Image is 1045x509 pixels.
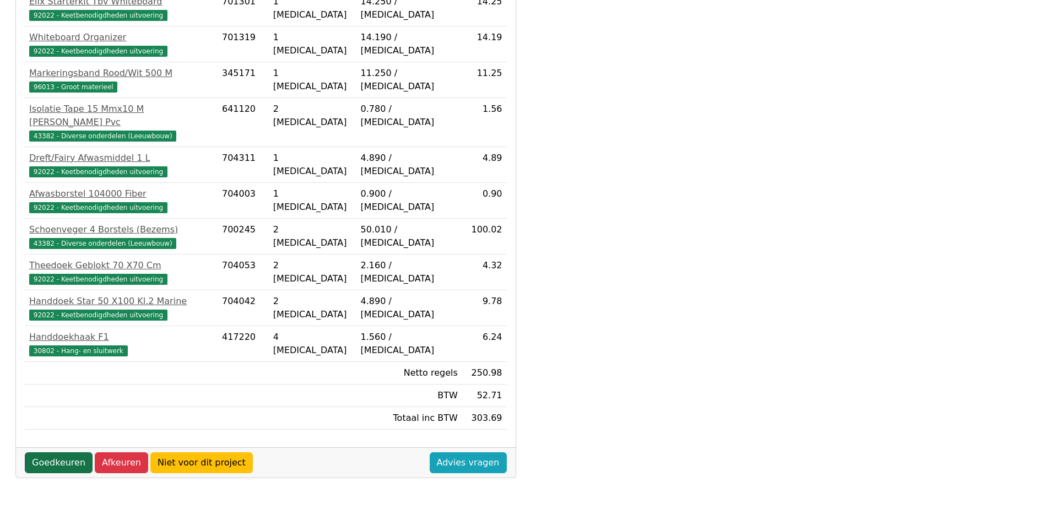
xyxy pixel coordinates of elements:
[273,187,352,214] div: 1 [MEDICAL_DATA]
[29,274,167,285] span: 92022 - Keetbenodigdheden uitvoering
[361,67,458,93] div: 11.250 / [MEDICAL_DATA]
[462,183,507,219] td: 0.90
[29,223,213,250] a: Schoenveger 4 Borstels (Bezems)43382 - Diverse onderdelen (Leeuwbouw)
[95,452,148,473] a: Afkeuren
[29,31,213,57] a: Whiteboard Organizer92022 - Keetbenodigdheden uitvoering
[361,31,458,57] div: 14.190 / [MEDICAL_DATA]
[356,385,462,407] td: BTW
[29,151,213,178] a: Dreft/Fairy Afwasmiddel 1 L92022 - Keetbenodigdheden uitvoering
[462,326,507,362] td: 6.24
[29,295,213,308] div: Handdoek Star 50 X100 Kl.2 Marine
[361,331,458,357] div: 1.560 / [MEDICAL_DATA]
[462,98,507,147] td: 1.56
[273,151,352,178] div: 1 [MEDICAL_DATA]
[218,26,269,62] td: 701319
[361,151,458,178] div: 4.890 / [MEDICAL_DATA]
[29,345,128,356] span: 30802 - Hang- en sluitwerk
[29,331,213,357] a: Handdoekhaak F130802 - Hang- en sluitwerk
[361,259,458,285] div: 2.160 / [MEDICAL_DATA]
[29,310,167,321] span: 92022 - Keetbenodigdheden uitvoering
[361,102,458,129] div: 0.780 / [MEDICAL_DATA]
[29,238,176,249] span: 43382 - Diverse onderdelen (Leeuwbouw)
[273,102,352,129] div: 2 [MEDICAL_DATA]
[29,295,213,321] a: Handdoek Star 50 X100 Kl.2 Marine92022 - Keetbenodigdheden uitvoering
[218,290,269,326] td: 704042
[462,385,507,407] td: 52.71
[29,187,213,214] a: Afwasborstel 104000 Fiber92022 - Keetbenodigdheden uitvoering
[29,67,213,80] div: Markeringsband Rood/Wit 500 M
[25,452,93,473] a: Goedkeuren
[29,31,213,44] div: Whiteboard Organizer
[462,362,507,385] td: 250.98
[430,452,507,473] a: Advies vragen
[29,166,167,177] span: 92022 - Keetbenodigdheden uitvoering
[218,254,269,290] td: 704053
[29,202,167,213] span: 92022 - Keetbenodigdheden uitvoering
[462,290,507,326] td: 9.78
[462,254,507,290] td: 4.32
[273,223,352,250] div: 2 [MEDICAL_DATA]
[29,187,213,201] div: Afwasborstel 104000 Fiber
[29,331,213,344] div: Handdoekhaak F1
[218,98,269,147] td: 641120
[29,259,213,285] a: Theedoek Geblokt 70 X70 Cm92022 - Keetbenodigdheden uitvoering
[361,187,458,214] div: 0.900 / [MEDICAL_DATA]
[218,147,269,183] td: 704311
[218,183,269,219] td: 704003
[462,407,507,430] td: 303.69
[273,331,352,357] div: 4 [MEDICAL_DATA]
[150,452,253,473] a: Niet voor dit project
[29,102,213,142] a: Isolatie Tape 15 Mmx10 M [PERSON_NAME] Pvc43382 - Diverse onderdelen (Leeuwbouw)
[29,82,117,93] span: 96013 - Groot materieel
[273,31,352,57] div: 1 [MEDICAL_DATA]
[29,151,213,165] div: Dreft/Fairy Afwasmiddel 1 L
[273,295,352,321] div: 2 [MEDICAL_DATA]
[462,62,507,98] td: 11.25
[29,259,213,272] div: Theedoek Geblokt 70 X70 Cm
[273,67,352,93] div: 1 [MEDICAL_DATA]
[29,131,176,142] span: 43382 - Diverse onderdelen (Leeuwbouw)
[462,219,507,254] td: 100.02
[29,10,167,21] span: 92022 - Keetbenodigdheden uitvoering
[29,67,213,93] a: Markeringsband Rood/Wit 500 M96013 - Groot materieel
[273,259,352,285] div: 2 [MEDICAL_DATA]
[361,295,458,321] div: 4.890 / [MEDICAL_DATA]
[218,219,269,254] td: 700245
[361,223,458,250] div: 50.010 / [MEDICAL_DATA]
[462,147,507,183] td: 4.89
[462,26,507,62] td: 14.19
[218,326,269,362] td: 417220
[356,407,462,430] td: Totaal inc BTW
[356,362,462,385] td: Netto regels
[218,62,269,98] td: 345171
[29,102,213,129] div: Isolatie Tape 15 Mmx10 M [PERSON_NAME] Pvc
[29,223,213,236] div: Schoenveger 4 Borstels (Bezems)
[29,46,167,57] span: 92022 - Keetbenodigdheden uitvoering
